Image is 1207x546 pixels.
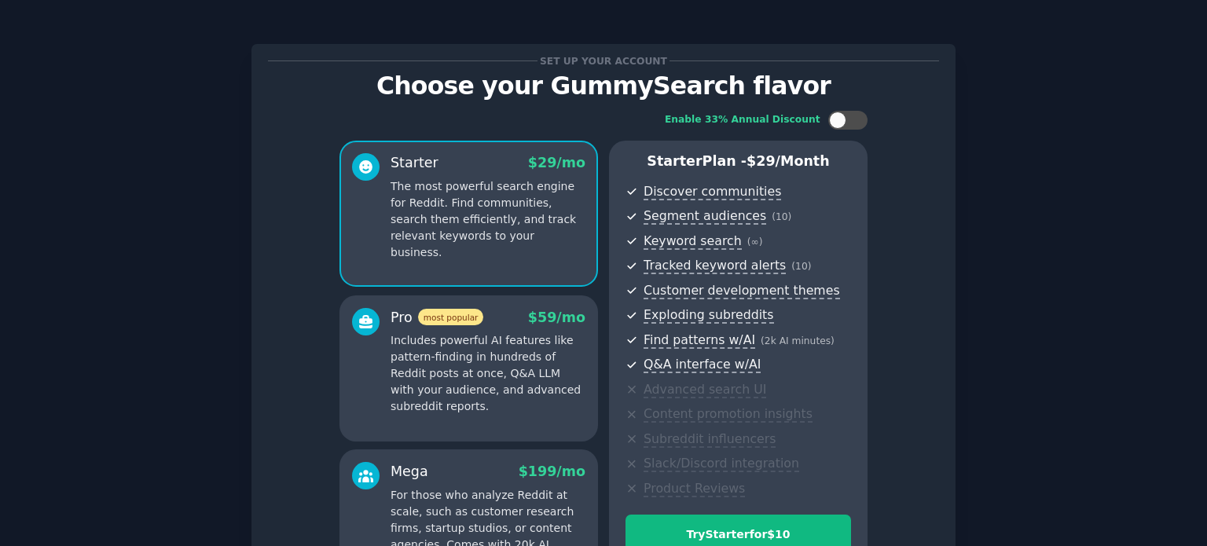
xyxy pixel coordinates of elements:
[537,53,670,69] span: Set up your account
[528,310,585,325] span: $ 59 /mo
[644,258,786,274] span: Tracked keyword alerts
[665,113,820,127] div: Enable 33% Annual Discount
[761,335,835,346] span: ( 2k AI minutes )
[644,233,742,250] span: Keyword search
[772,211,791,222] span: ( 10 )
[644,332,755,349] span: Find patterns w/AI
[391,178,585,261] p: The most powerful search engine for Reddit. Find communities, search them efficiently, and track ...
[644,406,813,423] span: Content promotion insights
[418,309,484,325] span: most popular
[644,456,799,472] span: Slack/Discord integration
[519,464,585,479] span: $ 199 /mo
[626,152,851,171] p: Starter Plan -
[391,332,585,415] p: Includes powerful AI features like pattern-finding in hundreds of Reddit posts at once, Q&A LLM w...
[528,155,585,170] span: $ 29 /mo
[626,526,850,543] div: Try Starter for $10
[644,481,745,497] span: Product Reviews
[644,283,840,299] span: Customer development themes
[268,72,939,100] p: Choose your GummySearch flavor
[644,208,766,225] span: Segment audiences
[791,261,811,272] span: ( 10 )
[644,307,773,324] span: Exploding subreddits
[391,308,483,328] div: Pro
[747,153,830,169] span: $ 29 /month
[391,153,438,173] div: Starter
[747,236,763,247] span: ( ∞ )
[391,462,428,482] div: Mega
[644,184,781,200] span: Discover communities
[644,357,761,373] span: Q&A interface w/AI
[644,382,766,398] span: Advanced search UI
[644,431,776,448] span: Subreddit influencers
